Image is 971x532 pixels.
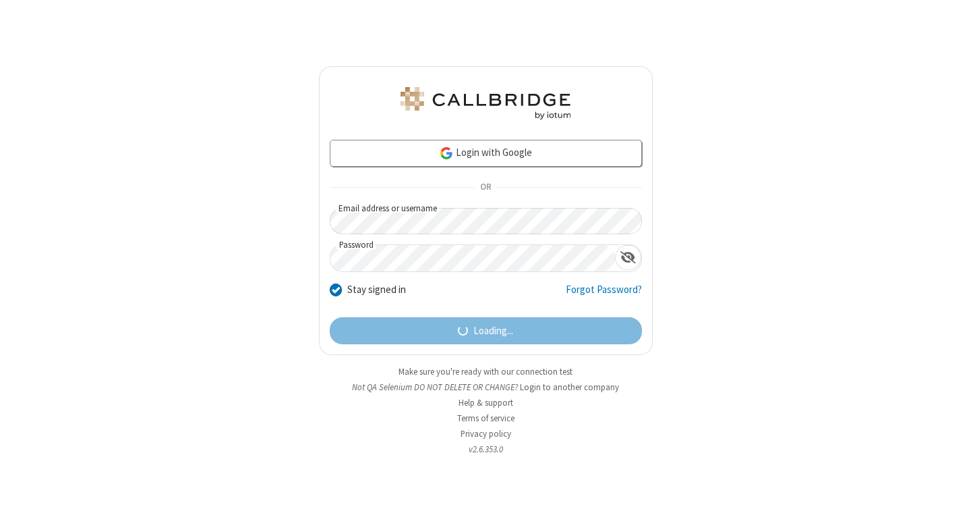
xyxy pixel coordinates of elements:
[439,146,454,161] img: google-icon.png
[330,317,642,344] button: Loading...
[330,245,615,271] input: Password
[330,208,642,234] input: Email address or username
[615,245,641,270] div: Show password
[347,282,406,298] label: Stay signed in
[399,366,572,377] a: Make sure you're ready with our connection test
[520,381,619,394] button: Login to another company
[319,443,653,456] li: v2.6.353.0
[475,178,496,197] span: OR
[398,87,573,119] img: QA Selenium DO NOT DELETE OR CHANGE
[473,323,513,339] span: Loading...
[566,282,642,308] a: Forgot Password?
[459,397,513,408] a: Help & support
[319,381,653,394] li: Not QA Selenium DO NOT DELETE OR CHANGE?
[461,428,511,440] a: Privacy policy
[457,413,514,424] a: Terms of service
[330,140,642,167] a: Login with Google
